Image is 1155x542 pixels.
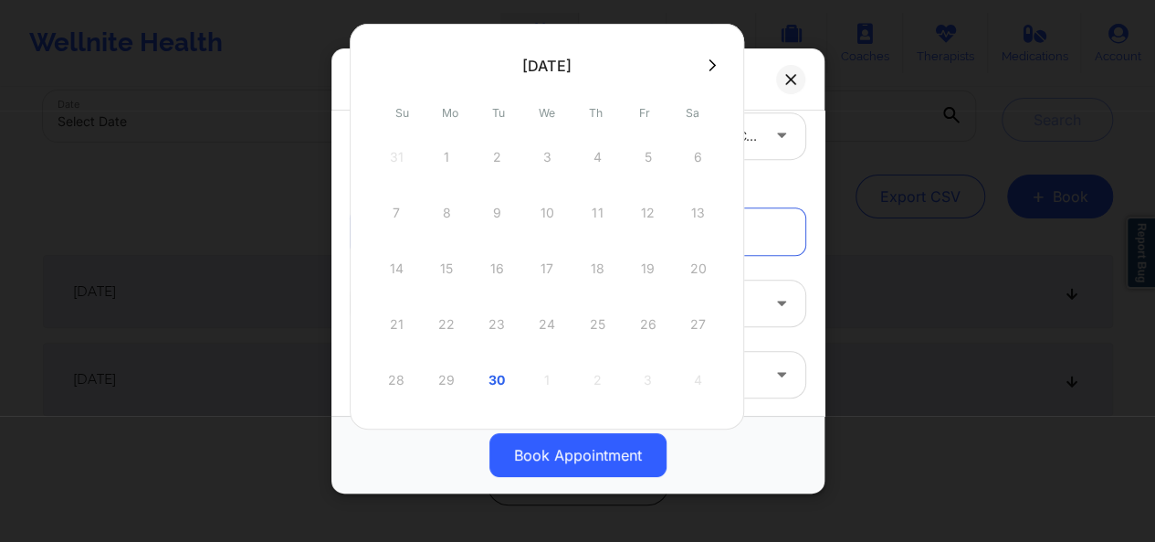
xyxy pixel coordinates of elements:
[605,112,760,158] div: america/[GEOGRAPHIC_DATA]
[539,106,555,120] abbr: Wednesday
[442,106,458,120] abbr: Monday
[338,177,818,196] div: Appointment information:
[492,106,505,120] abbr: Tuesday
[591,208,805,255] a: Recurring
[686,106,699,120] abbr: Saturday
[395,106,409,120] abbr: Sunday
[522,57,572,75] div: [DATE]
[489,433,667,477] button: Book Appointment
[589,106,603,120] abbr: Thursday
[474,355,520,406] div: Tue Sep 30 2025
[638,106,649,120] abbr: Friday
[365,281,760,326] div: Initial Therapy Session (30 minutes)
